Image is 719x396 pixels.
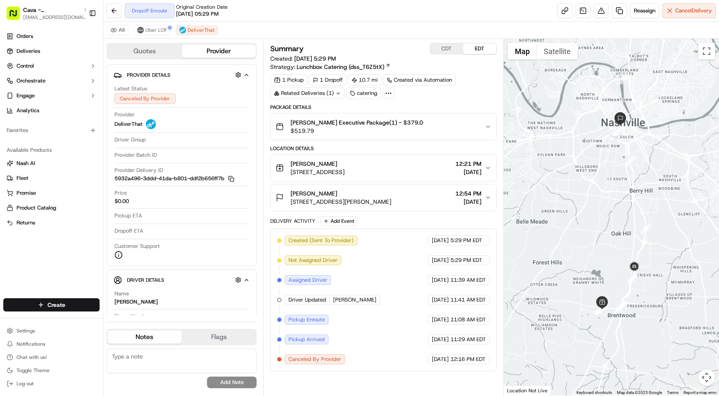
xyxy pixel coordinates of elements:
button: CDT [430,43,463,54]
div: Favorites [3,124,100,137]
div: 16 [617,73,628,84]
span: Fleet [17,174,29,182]
button: Reassign [630,3,659,18]
span: Create [48,301,65,309]
span: Driver Details [127,277,164,283]
div: Delivery Activity [270,218,315,224]
span: Notifications [17,341,45,347]
span: Provider Delivery ID [114,167,163,174]
img: Nash [8,9,25,25]
div: Start new chat [28,79,136,87]
div: 15 [609,130,620,140]
div: Location Details [270,145,496,152]
div: 9 [595,304,605,314]
span: Knowledge Base [17,120,63,128]
button: Create [3,298,100,311]
button: Show street map [508,43,537,59]
div: 13 [640,224,651,234]
span: Provider Batch ID [114,151,157,159]
a: Report a map error [683,390,717,395]
button: Notifications [3,338,100,350]
button: [PERSON_NAME][STREET_ADDRESS]12:21 PM[DATE] [271,155,496,181]
a: Returns [7,219,96,226]
span: Returns [17,219,35,226]
div: 7 [595,304,606,315]
span: 11:29 AM EDT [450,336,486,343]
button: Provider Details [114,68,250,82]
span: Pickup Arrived [288,336,325,343]
div: 10.7 mi [348,74,381,86]
div: 12 [627,273,638,284]
span: Nash AI [17,160,35,167]
button: Returns [3,216,100,229]
span: Map data ©2025 Google [617,390,662,395]
a: Terms (opens in new tab) [667,390,679,395]
span: [DATE] [432,296,449,304]
span: Pickup ETA [114,212,142,219]
span: Assigned Driver [288,276,327,284]
span: Toggle Theme [17,367,50,374]
button: Nash AI [3,157,100,170]
span: 11:39 AM EDT [450,276,486,284]
button: [PERSON_NAME] Executive Package(1) - $379.0$519.79 [271,113,496,140]
span: 11:41 AM EDT [450,296,486,304]
span: Driver Group [114,136,146,144]
button: [EMAIL_ADDRESS][DOMAIN_NAME] [23,14,89,21]
button: All [107,25,129,35]
span: [DATE] [432,336,449,343]
a: Powered byPylon [58,140,100,146]
a: Fleet [7,174,96,182]
button: CancelDelivery [662,3,716,18]
span: [DATE] [432,316,449,323]
img: profile_deliverthat_partner.png [146,119,156,129]
span: Phone Number [114,313,151,320]
button: Keyboard shortcuts [576,390,612,396]
button: Driver Details [114,273,250,287]
img: Google [506,385,533,396]
input: Got a question? Start typing here... [21,54,149,62]
span: 12:16 PM EDT [450,356,486,363]
button: Product Catalog [3,201,100,214]
span: [STREET_ADDRESS] [290,168,345,176]
button: Log out [3,378,100,389]
div: catering [346,87,381,99]
button: Engage [3,89,100,102]
div: Related Deliveries (1) [270,87,345,99]
button: Quotes [107,45,182,58]
span: Customer Support [114,243,160,250]
span: Canceled By Provider [288,356,341,363]
span: Lunchbox Catering (dss_T6Z5tX) [297,63,384,71]
button: Settings [3,325,100,337]
button: Control [3,59,100,73]
span: Created: [270,54,336,63]
span: Orchestrate [17,77,45,85]
img: profile_deliverthat_partner.png [179,27,186,33]
span: Pickup Enroute [288,316,325,323]
a: Created via Automation [383,74,456,86]
span: Latest Status [114,85,147,92]
span: [PERSON_NAME] [333,296,376,304]
p: Welcome 👋 [8,33,150,47]
span: 12:54 PM [455,189,481,198]
a: Promise [7,189,96,197]
span: [STREET_ADDRESS][PERSON_NAME] [290,198,391,206]
span: [DATE] [432,257,449,264]
div: Strategy: [270,63,390,71]
span: $0.00 [114,198,129,205]
span: Promise [17,189,36,197]
button: Toggle Theme [3,365,100,376]
button: Flags [182,330,256,344]
div: 💻 [70,121,76,127]
button: Chat with us! [3,351,100,363]
span: [DATE] [455,168,481,176]
button: Cava - [GEOGRAPHIC_DATA] [23,6,80,14]
div: 1 [595,303,605,314]
span: [PERSON_NAME] Executive Package(1) - $379.0 [290,118,423,127]
button: EDT [463,43,496,54]
span: Dropoff ETA [114,227,143,235]
span: API Documentation [78,120,133,128]
span: [DATE] 5:29 PM [294,55,336,62]
span: Provider [114,111,135,118]
a: Open this area in Google Maps (opens a new window) [506,385,533,396]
